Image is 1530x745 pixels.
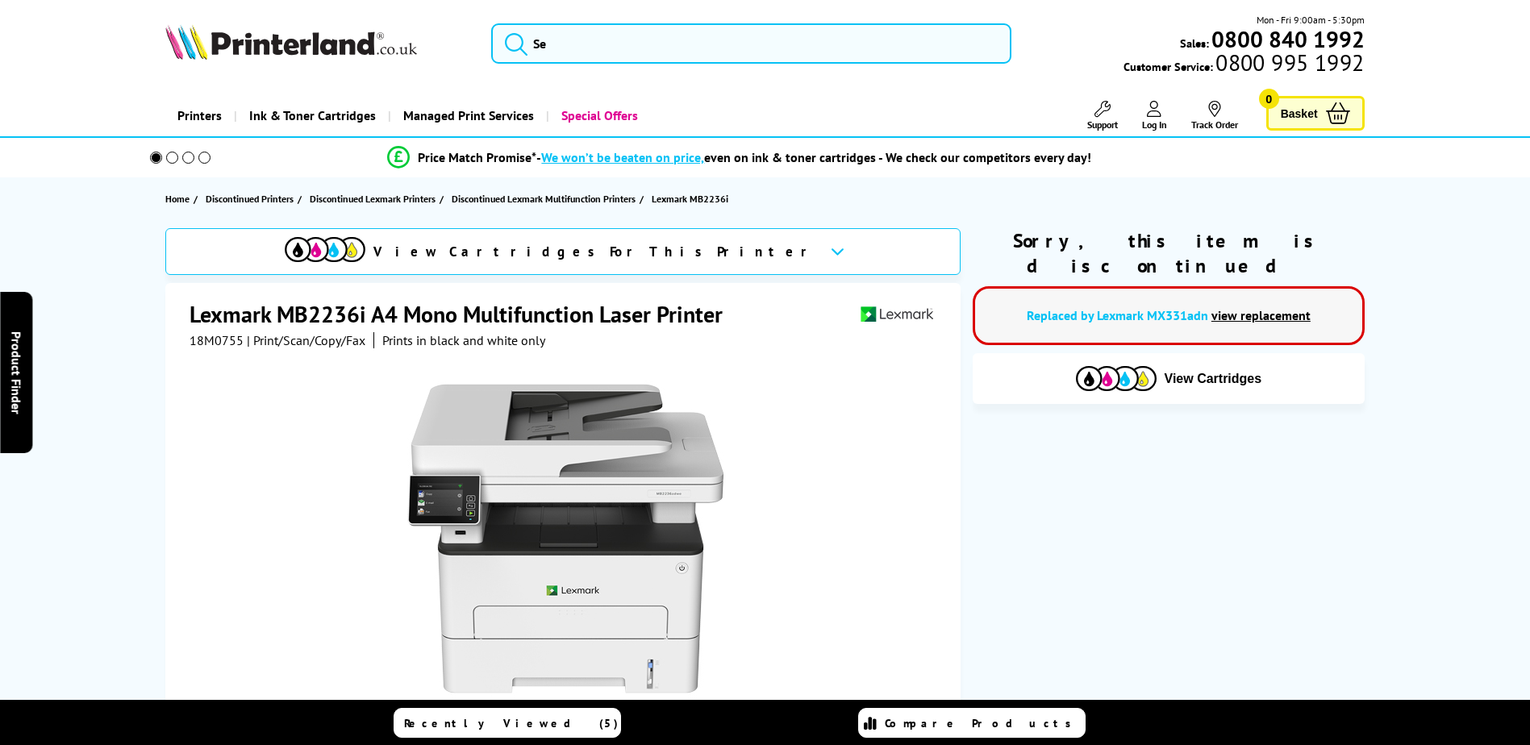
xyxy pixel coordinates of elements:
[234,95,388,136] a: Ink & Toner Cartridges
[858,708,1086,738] a: Compare Products
[1142,101,1167,131] a: Log In
[1191,101,1238,131] a: Track Order
[652,190,732,207] a: Lexmark MB2236i
[128,144,1352,172] li: modal_Promise
[452,190,636,207] span: Discontinued Lexmark Multifunction Printers
[1213,55,1364,70] span: 0800 995 1992
[1087,119,1118,131] span: Support
[541,149,704,165] span: We won’t be beaten on price,
[1257,12,1365,27] span: Mon - Fri 9:00am - 5:30pm
[1211,307,1311,323] a: view replacement
[190,299,739,329] h1: Lexmark MB2236i A4 Mono Multifunction Laser Printer
[1211,24,1365,54] b: 0800 840 1992
[1180,35,1209,51] span: Sales:
[407,381,723,697] img: Lexmark MB2236i
[382,332,545,348] i: Prints in black and white only
[452,190,640,207] a: Discontinued Lexmark Multifunction Printers
[165,190,190,207] span: Home
[206,190,298,207] a: Discontinued Printers
[1027,307,1208,323] a: Replaced by Lexmark MX331adn
[388,95,546,136] a: Managed Print Services
[373,243,817,260] span: View Cartridges For This Printer
[491,23,1011,64] input: Se
[285,237,365,262] img: cmyk-icon.svg
[404,716,619,730] span: Recently Viewed (5)
[190,332,244,348] span: 18M0755
[206,190,294,207] span: Discontinued Printers
[546,95,650,136] a: Special Offers
[310,190,436,207] span: Discontinued Lexmark Printers
[985,365,1353,392] button: View Cartridges
[249,95,376,136] span: Ink & Toner Cartridges
[247,332,365,348] span: | Print/Scan/Copy/Fax
[1165,372,1262,386] span: View Cartridges
[1124,55,1364,74] span: Customer Service:
[1281,102,1318,124] span: Basket
[418,149,536,165] span: Price Match Promise*
[1087,101,1118,131] a: Support
[1266,96,1365,131] a: Basket 0
[394,708,621,738] a: Recently Viewed (5)
[973,228,1365,278] div: Sorry, this item is discontinued
[1142,119,1167,131] span: Log In
[1209,31,1365,47] a: 0800 840 1992
[165,24,417,60] img: Printerland Logo
[1259,89,1279,109] span: 0
[165,24,471,63] a: Printerland Logo
[885,716,1080,730] span: Compare Products
[1076,366,1157,391] img: Cartridges
[310,190,440,207] a: Discontinued Lexmark Printers
[860,299,934,329] img: Lexmark
[652,190,728,207] span: Lexmark MB2236i
[536,149,1091,165] div: - even on ink & toner cartridges - We check our competitors every day!
[165,95,234,136] a: Printers
[165,190,194,207] a: Home
[8,331,24,414] span: Product Finder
